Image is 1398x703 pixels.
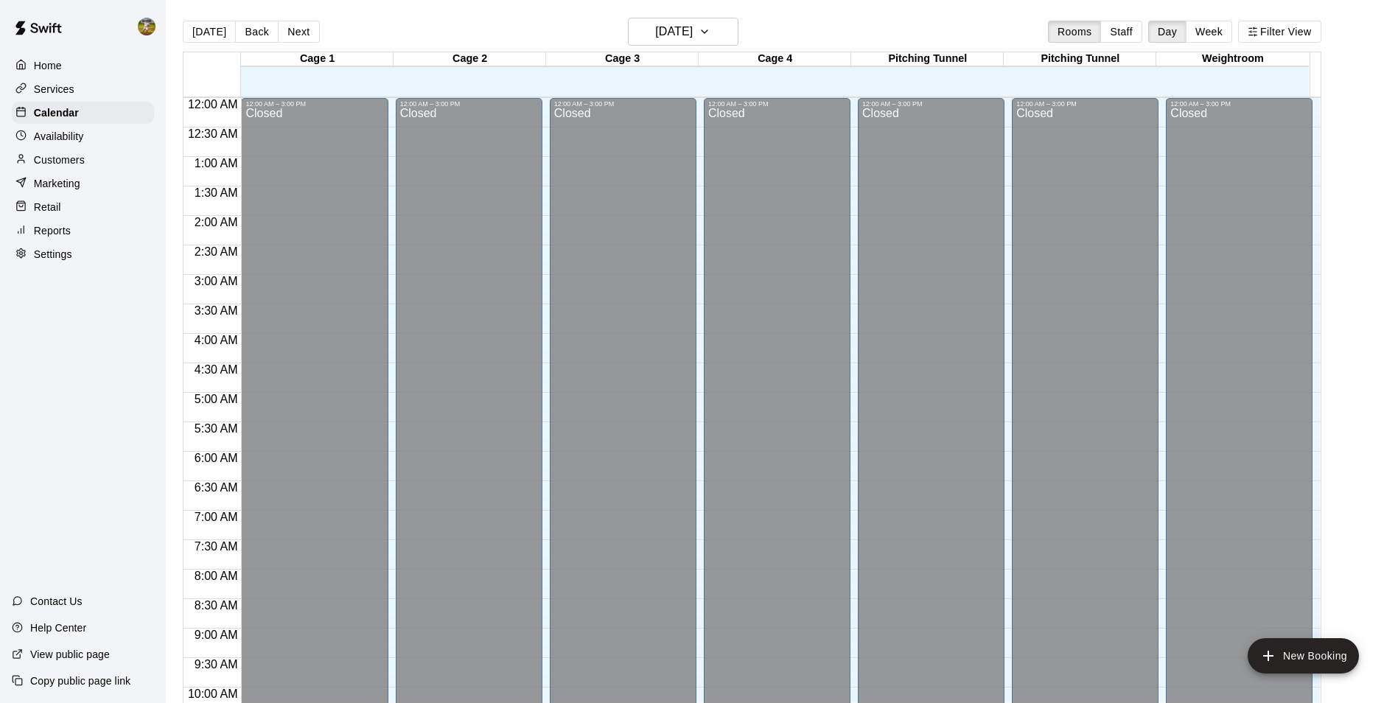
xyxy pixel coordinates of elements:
a: Customers [12,149,154,171]
div: 12:00 AM – 3:00 PM [708,100,846,108]
span: 5:30 AM [191,422,242,435]
div: Jhonny Montoya [135,12,166,41]
div: 12:00 AM – 3:00 PM [862,100,1000,108]
a: Retail [12,196,154,218]
span: 6:00 AM [191,452,242,464]
span: 12:30 AM [184,127,242,140]
span: 1:30 AM [191,186,242,199]
button: Staff [1100,21,1142,43]
div: Weightroom [1156,52,1309,66]
div: Pitching Tunnel [1004,52,1156,66]
span: 4:30 AM [191,363,242,376]
a: Home [12,55,154,77]
div: 12:00 AM – 3:00 PM [1170,100,1308,108]
p: Reports [34,223,71,238]
img: Jhonny Montoya [138,18,155,35]
a: Settings [12,243,154,265]
button: Filter View [1238,21,1321,43]
a: Calendar [12,102,154,124]
button: Week [1186,21,1232,43]
a: Availability [12,125,154,147]
span: 9:00 AM [191,629,242,641]
div: Cage 1 [241,52,394,66]
span: 1:00 AM [191,157,242,169]
span: 5:00 AM [191,393,242,405]
p: Help Center [30,620,86,635]
button: Next [278,21,319,43]
span: 10:00 AM [184,688,242,700]
p: Copy public page link [30,674,130,688]
p: Customers [34,153,85,167]
p: Services [34,82,74,97]
span: 7:00 AM [191,511,242,523]
div: Cage 4 [699,52,851,66]
span: 3:00 AM [191,275,242,287]
button: [DATE] [183,21,236,43]
a: Services [12,78,154,100]
span: 8:00 AM [191,570,242,582]
button: add [1248,638,1359,674]
a: Reports [12,220,154,242]
div: 12:00 AM – 3:00 PM [245,100,383,108]
span: 2:30 AM [191,245,242,258]
div: Pitching Tunnel [851,52,1004,66]
div: 12:00 AM – 3:00 PM [400,100,538,108]
button: Day [1148,21,1186,43]
p: Contact Us [30,594,83,609]
p: Home [34,58,62,73]
button: Rooms [1048,21,1101,43]
div: 12:00 AM – 3:00 PM [1016,100,1154,108]
div: Cage 3 [546,52,699,66]
p: Calendar [34,105,79,120]
h6: [DATE] [655,21,693,42]
p: Availability [34,129,84,144]
span: 12:00 AM [184,98,242,111]
span: 3:30 AM [191,304,242,317]
p: Retail [34,200,61,214]
span: 7:30 AM [191,540,242,553]
span: 6:30 AM [191,481,242,494]
a: Marketing [12,172,154,195]
span: 9:30 AM [191,658,242,671]
span: 4:00 AM [191,334,242,346]
button: [DATE] [628,18,738,46]
p: Settings [34,247,72,262]
div: 12:00 AM – 3:00 PM [554,100,692,108]
button: Back [235,21,279,43]
span: 2:00 AM [191,216,242,228]
div: Cage 2 [394,52,546,66]
p: Marketing [34,176,80,191]
span: 8:30 AM [191,599,242,612]
p: View public page [30,647,110,662]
